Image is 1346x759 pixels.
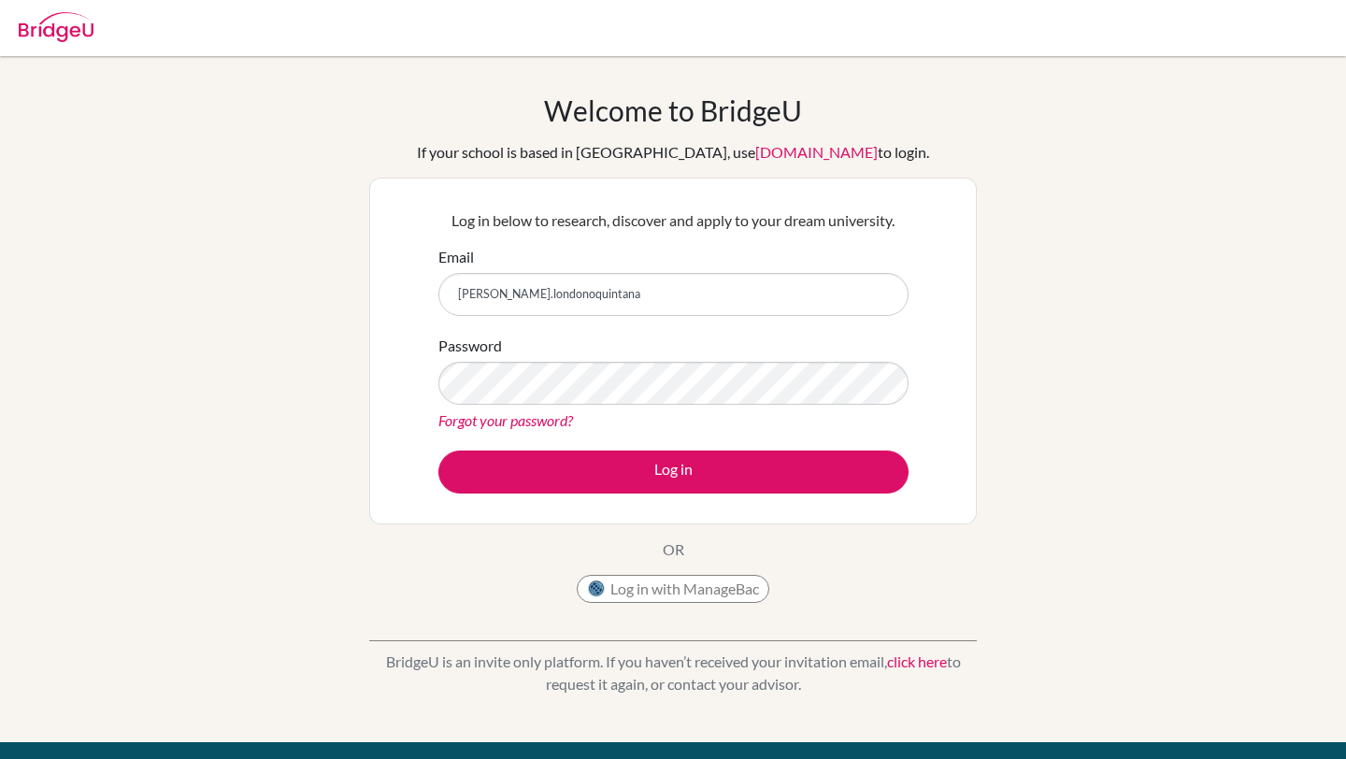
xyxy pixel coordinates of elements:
[417,141,929,164] div: If your school is based in [GEOGRAPHIC_DATA], use to login.
[438,209,909,232] p: Log in below to research, discover and apply to your dream university.
[438,335,502,357] label: Password
[887,652,947,670] a: click here
[369,651,977,695] p: BridgeU is an invite only platform. If you haven’t received your invitation email, to request it ...
[438,411,573,429] a: Forgot your password?
[663,538,684,561] p: OR
[438,451,909,494] button: Log in
[544,93,802,127] h1: Welcome to BridgeU
[577,575,769,603] button: Log in with ManageBac
[19,12,93,42] img: Bridge-U
[438,246,474,268] label: Email
[755,143,878,161] a: [DOMAIN_NAME]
